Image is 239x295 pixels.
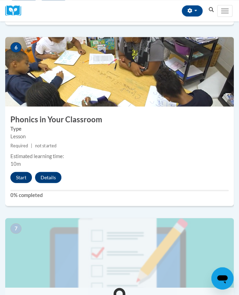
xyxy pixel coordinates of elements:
[10,42,22,52] span: 6
[35,143,56,148] span: not started
[31,143,32,148] span: |
[35,172,61,183] button: Details
[182,5,203,16] button: Account Settings
[10,125,229,132] label: Type
[10,191,229,199] label: 0% completed
[5,114,234,125] h3: Phonics in Your Classroom
[10,223,22,233] span: 7
[10,161,21,166] span: 10m
[5,37,234,106] img: Course Image
[10,143,28,148] span: Required
[5,5,26,16] a: Cox Campus
[10,172,32,183] button: Start
[5,5,26,16] img: Logo brand
[206,6,216,14] button: Search
[5,218,234,287] img: Course Image
[10,132,229,140] div: Lesson
[211,267,233,289] iframe: Button to launch messaging window
[10,152,229,160] div: Estimated learning time:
